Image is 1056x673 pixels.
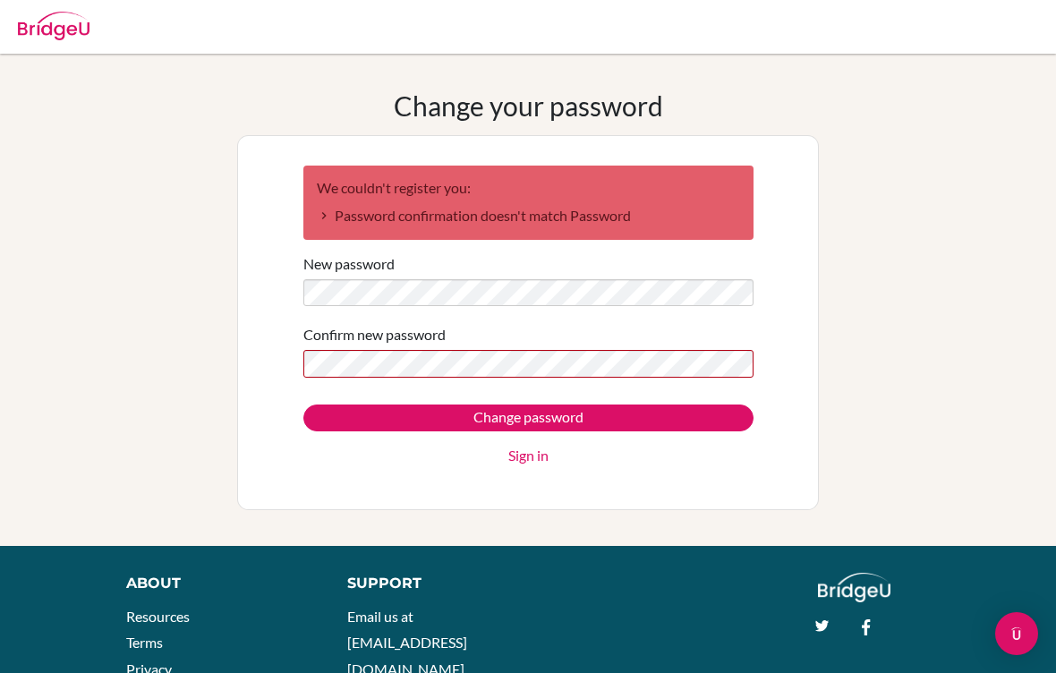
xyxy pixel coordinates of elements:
label: New password [303,253,395,275]
h2: We couldn't register you: [317,179,740,196]
div: Open Intercom Messenger [995,612,1038,655]
label: Confirm new password [303,324,446,345]
a: Resources [126,608,190,625]
li: Password confirmation doesn't match Password [317,205,740,226]
a: Terms [126,634,163,651]
div: About [126,573,307,594]
img: Bridge-U [18,12,89,40]
h1: Change your password [394,89,663,122]
img: logo_white@2x-f4f0deed5e89b7ecb1c2cc34c3e3d731f90f0f143d5ea2071677605dd97b5244.png [818,573,890,602]
a: Sign in [508,445,549,466]
div: Support [347,573,511,594]
input: Change password [303,405,754,431]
